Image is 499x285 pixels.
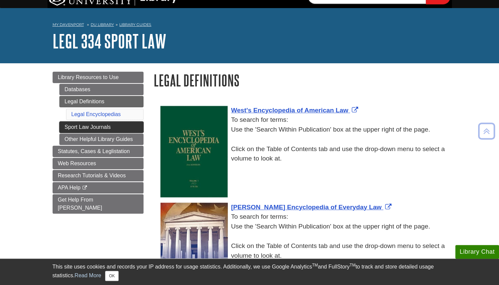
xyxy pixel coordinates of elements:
[119,22,151,27] a: Library Guides
[231,107,348,114] span: West's Encyclopedia of American Law
[105,271,118,281] button: Close
[71,111,121,117] a: Legal Encyclopedias
[455,245,499,259] button: Library Chat
[53,170,144,181] a: Research Tutorials & Videos
[53,31,166,51] a: LEGL 334 Sport Law
[312,263,318,268] sup: TM
[53,194,144,214] a: Get Help From [PERSON_NAME]
[231,107,360,114] a: Link opens in new window
[350,263,355,268] sup: TM
[59,84,144,95] a: Databases
[58,148,130,154] span: Statutes, Cases & Leglistation
[58,161,96,166] span: Web Resources
[58,74,119,80] span: Library Resources to Use
[53,263,447,281] div: This site uses cookies and records your IP address for usage statistics. Additionally, we use Goo...
[59,134,144,145] a: Other Helpful Library Guides
[160,115,447,164] div: To search for terms: Use the 'Search Within Publication' box at the upper right of the page. Clic...
[53,182,144,193] a: APA Help
[53,158,144,169] a: Web Resources
[74,273,101,278] a: Read More
[53,72,144,83] a: Library Resources to Use
[53,72,144,214] div: Guide Page Menu
[154,72,447,89] h1: Legal Definitions
[53,22,84,28] a: My Davenport
[59,96,144,107] a: Legal Definitions
[160,106,228,198] img: Cover Art
[53,20,447,31] nav: breadcrumb
[58,173,126,178] span: Research Tutorials & Videos
[58,197,102,211] span: Get Help From [PERSON_NAME]
[160,212,447,260] div: To search for terms: Use the 'Search Within Publication' box at the upper right of the page. Clic...
[53,146,144,157] a: Statutes, Cases & Leglistation
[59,121,144,133] a: Sport Law Journals
[82,186,88,190] i: This link opens in a new window
[231,204,382,211] span: [PERSON_NAME] Encyclopedia of Everyday Law
[231,204,393,211] a: Link opens in new window
[58,185,81,190] span: APA Help
[476,127,497,136] a: Back to Top
[91,22,114,27] a: DU Library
